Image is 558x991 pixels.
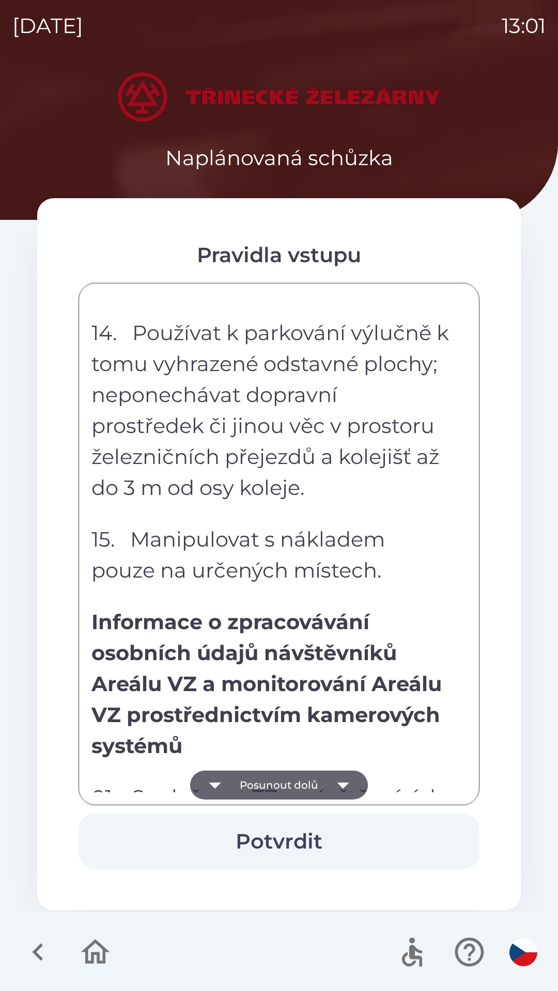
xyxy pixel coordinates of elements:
strong: Informace o zpracovávání osobních údajů návštěvníků Areálu VZ a monitorování Areálu VZ prostředni... [91,609,442,758]
button: Potvrdit [79,813,479,869]
img: cs flag [509,938,537,966]
img: Logo [37,72,521,122]
p: 13:01 [502,10,546,41]
div: Pravidla vstupu [79,239,479,270]
p: 15. Manipulovat s nákladem pouze na určených místech. [91,524,452,586]
p: 14. Používat k parkování výlučně k tomu vyhrazené odstavné plochy; neponechávat dopravní prostřed... [91,317,452,503]
button: Posunout dolů [190,771,368,800]
p: [DATE] [12,10,83,41]
p: Naplánovaná schůzka [165,142,393,173]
